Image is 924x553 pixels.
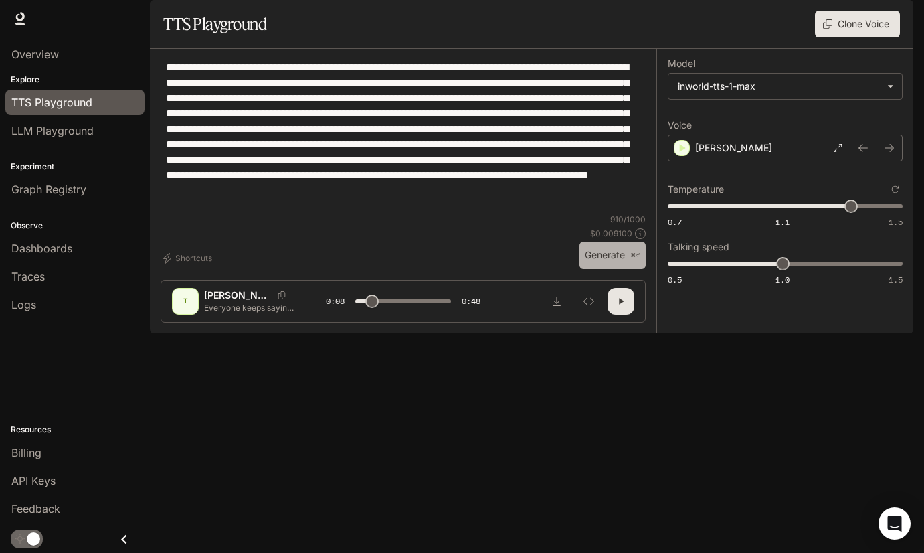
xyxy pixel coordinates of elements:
[668,216,682,228] span: 0.7
[668,121,692,130] p: Voice
[630,252,640,260] p: ⌘⏎
[575,288,602,315] button: Inspect
[668,59,695,68] p: Model
[163,11,267,37] h1: TTS Playground
[695,141,772,155] p: [PERSON_NAME]
[678,80,881,93] div: inworld-tts-1-max
[888,182,903,197] button: Reset to default
[204,289,272,302] p: [PERSON_NAME]
[668,274,682,285] span: 0.5
[326,295,345,308] span: 0:08
[668,185,724,194] p: Temperature
[815,11,900,37] button: Clone Voice
[775,216,790,228] span: 1.1
[668,74,902,99] div: inworld-tts-1-max
[889,274,903,285] span: 1.5
[161,248,217,269] button: Shortcuts
[272,291,291,299] button: Copy Voice ID
[543,288,570,315] button: Download audio
[462,295,480,308] span: 0:48
[579,242,646,269] button: Generate⌘⏎
[175,291,196,312] div: T
[879,507,911,540] div: Open Intercom Messenger
[204,302,294,313] p: Everyone keeps saying the same thing: eat chicken breast, buckwheat, cottage cheese. But who want...
[668,242,729,252] p: Talking speed
[775,274,790,285] span: 1.0
[889,216,903,228] span: 1.5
